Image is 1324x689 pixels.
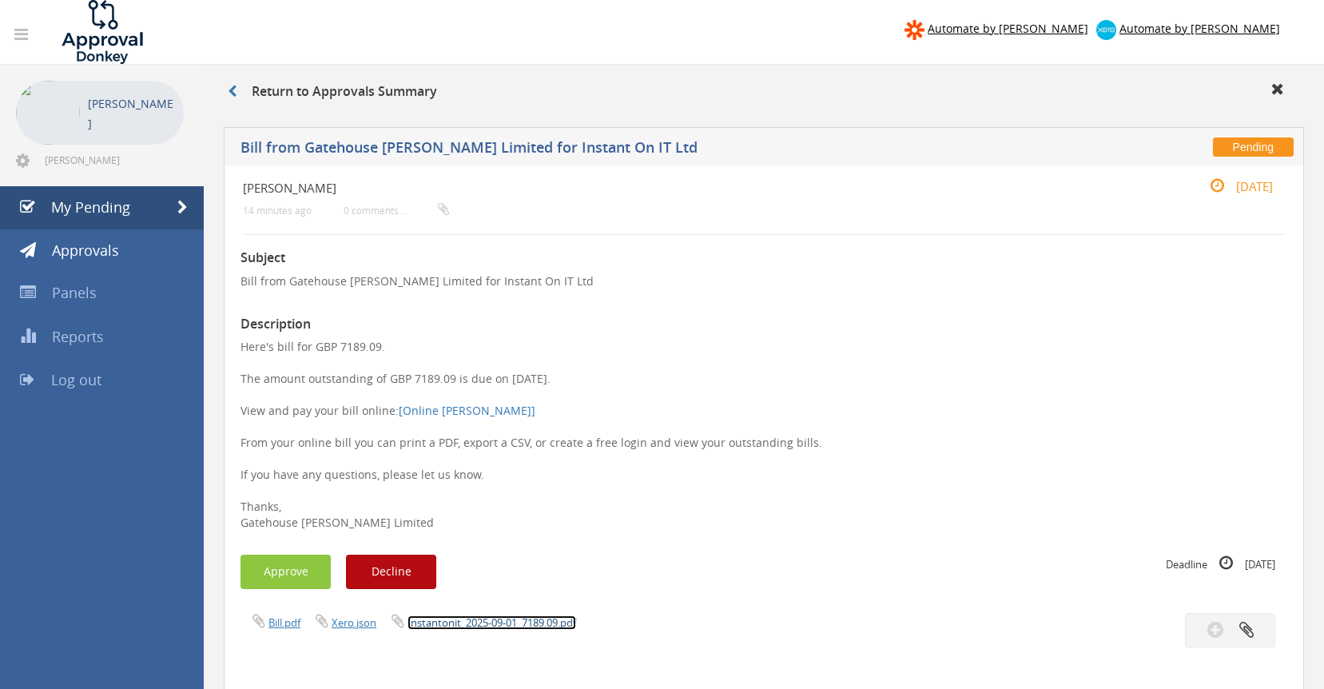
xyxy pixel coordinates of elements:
a: [Online [PERSON_NAME]] [399,403,535,418]
small: [DATE] [1193,177,1273,195]
h3: Subject [241,251,1287,265]
h4: [PERSON_NAME] [243,181,1111,195]
h3: Description [241,317,1287,332]
p: Bill from Gatehouse [PERSON_NAME] Limited for Instant On IT Ltd [241,273,1287,289]
span: My Pending [51,197,130,217]
small: Deadline [DATE] [1166,555,1275,572]
button: Approve [241,555,331,589]
img: xero-logo.png [1096,20,1116,40]
span: Approvals [52,241,119,260]
span: Panels [52,283,97,302]
p: Here's bill for GBP 7189.09. The amount outstanding of GBP 7189.09 is due on [DATE]. View and pay... [241,339,1287,531]
small: 14 minutes ago [243,205,312,217]
p: [PERSON_NAME] [88,94,176,133]
h3: Return to Approvals Summary [228,85,437,99]
a: Instantonit_2025-09-01_7189.09.pdf [408,615,576,630]
img: zapier-logomark.png [905,20,924,40]
span: Reports [52,327,104,346]
span: Pending [1213,137,1294,157]
button: Decline [346,555,436,589]
span: Automate by [PERSON_NAME] [1119,21,1280,36]
small: 0 comments... [344,205,449,217]
a: Bill.pdf [268,615,300,630]
span: Log out [51,370,101,389]
span: [PERSON_NAME][EMAIL_ADDRESS][PERSON_NAME][DOMAIN_NAME] [45,153,181,166]
span: Automate by [PERSON_NAME] [928,21,1088,36]
h5: Bill from Gatehouse [PERSON_NAME] Limited for Instant On IT Ltd [241,140,976,160]
a: Xero.json [332,615,376,630]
